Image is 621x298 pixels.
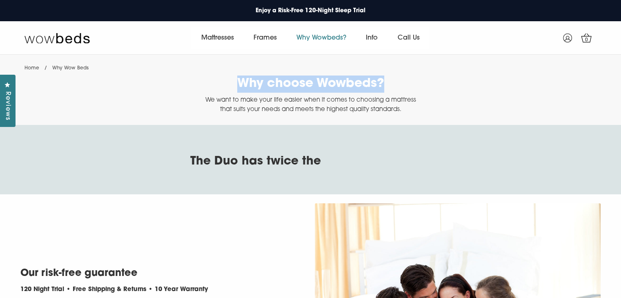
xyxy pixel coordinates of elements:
[244,27,287,49] a: Frames
[24,55,89,76] nav: breadcrumbs
[200,76,421,93] h1: Why choose Wowbeds?
[287,27,356,49] a: Why Wowbeds?
[582,36,590,44] span: 0
[576,28,597,48] a: 0
[252,2,369,19] a: Enjoy a Risk-Free 120-Night Sleep Trial
[2,91,13,120] span: Reviews
[321,176,431,204] span: number of springs
[52,66,89,71] span: Why Wow Beds
[20,285,249,295] h4: 120 Night Trial • Free Shipping & Returns • 10 Year Warranty
[24,32,90,44] img: Wow Beds Logo
[387,27,429,49] a: Call Us
[24,66,39,71] a: Home
[356,27,387,49] a: Info
[200,96,421,114] p: We want to make your life easier when it comes to choosing a mattress that suits your needs and m...
[191,27,244,49] a: Mattresses
[190,147,321,169] p: The Duo has twice the
[20,265,249,282] h2: Our risk-free guarantee
[45,66,47,71] span: /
